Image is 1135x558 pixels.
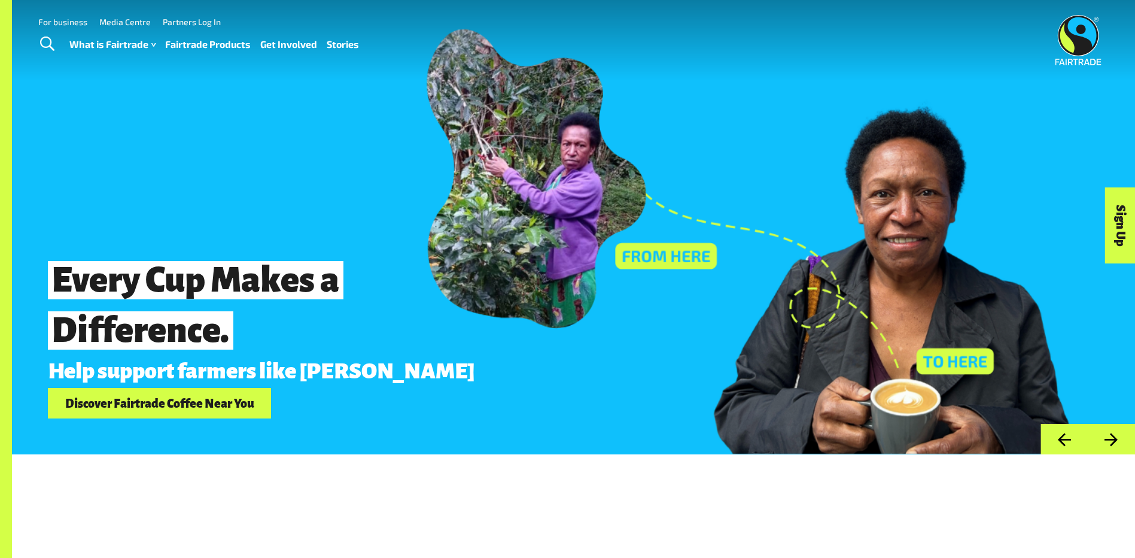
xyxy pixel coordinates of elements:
[99,17,151,27] a: Media Centre
[163,17,221,27] a: Partners Log In
[1055,15,1101,65] img: Fairtrade Australia New Zealand logo
[1088,424,1135,454] button: Next
[165,36,251,53] a: Fairtrade Products
[48,388,271,418] a: Discover Fairtrade Coffee Near You
[260,36,317,53] a: Get Involved
[32,29,62,59] a: Toggle Search
[327,36,359,53] a: Stories
[1040,424,1088,454] button: Previous
[48,261,343,349] span: Every Cup Makes a Difference.
[48,359,921,383] p: Help support farmers like [PERSON_NAME]
[69,36,156,53] a: What is Fairtrade
[38,17,87,27] a: For business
